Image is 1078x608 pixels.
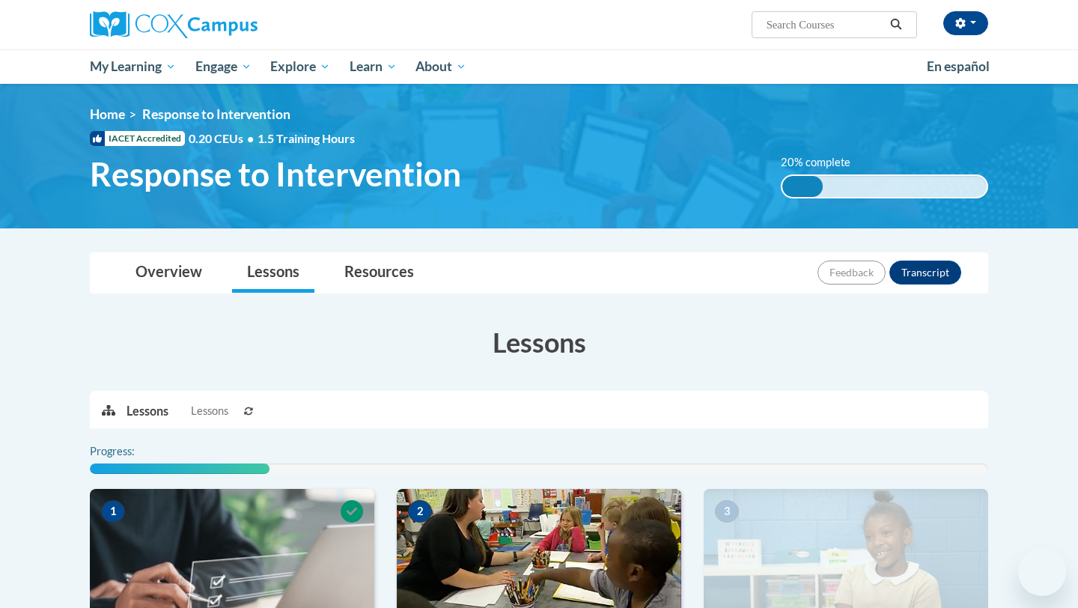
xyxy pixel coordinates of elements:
span: En español [927,58,990,74]
a: Explore [261,49,340,84]
span: Explore [270,58,330,76]
iframe: Button to launch messaging window [1018,548,1066,596]
label: 20% complete [781,154,867,171]
label: Progress: [90,443,176,460]
button: Transcript [889,261,961,285]
a: Overview [121,253,217,293]
button: Search [885,16,907,34]
span: Response to Intervention [90,154,461,194]
span: 1 [101,500,125,523]
a: Resources [329,253,429,293]
button: Account Settings [943,11,988,35]
span: Response to Intervention [142,106,290,122]
button: Feedback [817,261,886,285]
input: Search Courses [765,16,885,34]
span: 3 [715,500,739,523]
a: Engage [186,49,261,84]
div: Main menu [67,49,1011,84]
a: About [406,49,477,84]
a: Home [90,106,125,122]
h3: Lessons [90,323,988,361]
div: 20% complete [782,176,823,197]
span: IACET Accredited [90,131,185,146]
span: About [415,58,466,76]
a: Lessons [232,253,314,293]
img: Cox Campus [90,11,258,38]
p: Lessons [127,403,168,419]
span: 2 [408,500,432,523]
a: Cox Campus [90,11,374,38]
span: My Learning [90,58,176,76]
span: 1.5 Training Hours [258,131,355,145]
span: Engage [195,58,252,76]
span: • [247,131,254,145]
span: Lessons [191,403,228,419]
span: Learn [350,58,397,76]
a: Learn [340,49,406,84]
span: 0.20 CEUs [189,130,258,147]
a: En español [917,51,999,82]
a: My Learning [80,49,186,84]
